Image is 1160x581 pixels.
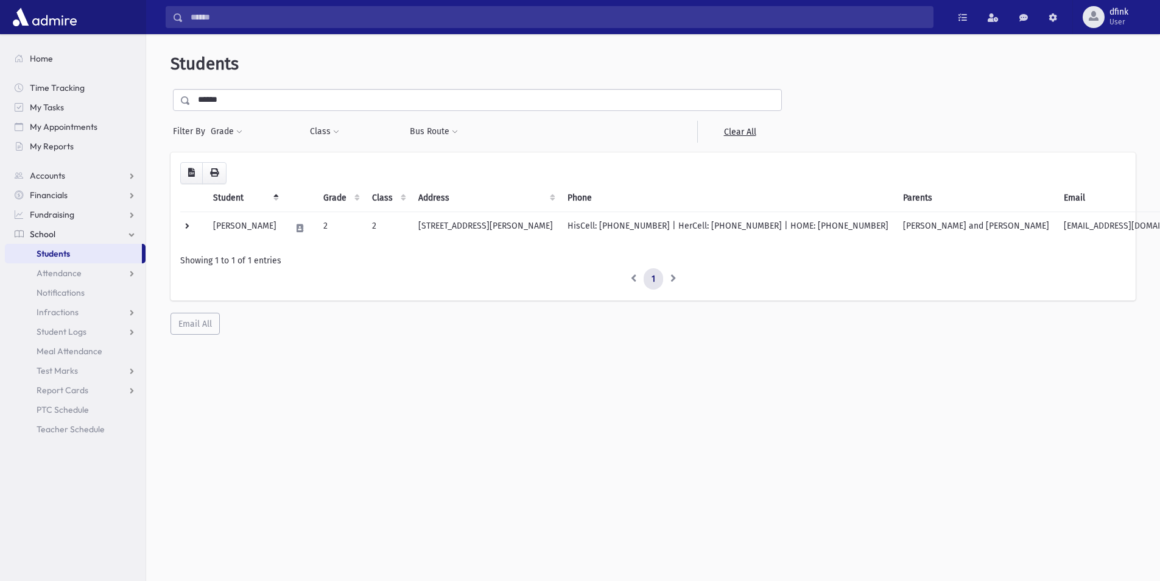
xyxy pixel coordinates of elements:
[37,287,85,298] span: Notifications
[37,346,102,357] span: Meal Attendance
[644,268,663,290] a: 1
[5,98,146,117] a: My Tasks
[173,125,210,138] span: Filter By
[316,212,365,244] td: 2
[5,185,146,205] a: Financials
[30,82,85,93] span: Time Tracking
[202,162,227,184] button: Print
[309,121,340,143] button: Class
[5,117,146,137] a: My Appointments
[697,121,782,143] a: Clear All
[316,184,365,212] th: Grade: activate to sort column ascending
[30,121,97,132] span: My Appointments
[1109,7,1128,17] span: dfink
[5,322,146,341] a: Student Logs
[180,162,203,184] button: CSV
[30,190,68,201] span: Financials
[365,212,411,244] td: 2
[37,424,105,435] span: Teacher Schedule
[896,212,1056,244] td: [PERSON_NAME] and [PERSON_NAME]
[170,313,220,335] button: Email All
[5,302,146,322] a: Infractions
[5,166,146,185] a: Accounts
[1109,17,1128,27] span: User
[5,78,146,98] a: Time Tracking
[5,283,146,302] a: Notifications
[206,212,284,244] td: [PERSON_NAME]
[411,184,560,212] th: Address: activate to sort column ascending
[30,102,64,113] span: My Tasks
[170,54,239,74] span: Students
[30,170,65,181] span: Accounts
[37,404,89,415] span: PTC Schedule
[560,212,896,244] td: HisCell: [PHONE_NUMBER] | HerCell: [PHONE_NUMBER] | HOME: [PHONE_NUMBER]
[183,6,933,28] input: Search
[560,184,896,212] th: Phone
[5,224,146,244] a: School
[37,365,78,376] span: Test Marks
[30,141,74,152] span: My Reports
[5,49,146,68] a: Home
[10,5,80,29] img: AdmirePro
[5,361,146,380] a: Test Marks
[411,212,560,244] td: [STREET_ADDRESS][PERSON_NAME]
[409,121,459,143] button: Bus Route
[5,205,146,224] a: Fundraising
[5,341,146,361] a: Meal Attendance
[5,244,142,263] a: Students
[37,385,88,396] span: Report Cards
[5,380,146,400] a: Report Cards
[37,248,70,259] span: Students
[37,326,86,337] span: Student Logs
[37,307,79,318] span: Infractions
[206,184,284,212] th: Student: activate to sort column descending
[180,254,1126,267] div: Showing 1 to 1 of 1 entries
[30,229,55,240] span: School
[30,209,74,220] span: Fundraising
[37,268,82,279] span: Attendance
[896,184,1056,212] th: Parents
[5,419,146,439] a: Teacher Schedule
[210,121,243,143] button: Grade
[365,184,411,212] th: Class: activate to sort column ascending
[5,137,146,156] a: My Reports
[5,400,146,419] a: PTC Schedule
[30,53,53,64] span: Home
[5,263,146,283] a: Attendance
